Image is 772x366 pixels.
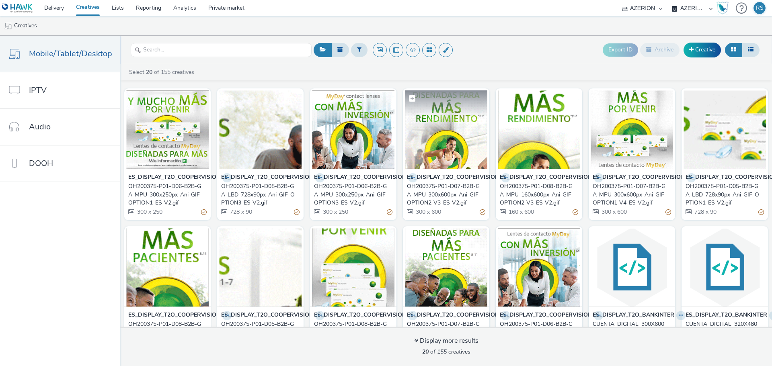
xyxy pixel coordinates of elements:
[29,84,47,96] span: IPTV
[725,43,742,57] button: Grid
[407,173,499,182] strong: ES_DISPLAY_T2O_COOPERVISION
[500,182,578,207] a: OH200375-P01-D08-B2B-GA-MPU-160x600px-Ani-GIF-OPTION2-V3-ES-V2.gif
[314,173,406,182] strong: ES_DISPLAY_T2O_COOPERVISION
[314,182,389,207] div: OH200375-P01-D06-B2B-GA-MPU-300x250px-Ani-GIF-OPTION3-ES-V2.gif
[128,182,207,207] a: OH200375-P01-D06-B2B-GA-MPU-300x250px-Ani-GIF-OPTION1-ES-V2.gif
[221,182,296,207] div: OH200375-P01-D05-B2B-GA-LBD-728x90px-Ani-GIF-OPTION3-ES-V2.gif
[128,68,197,76] a: Select of 155 creatives
[29,121,51,133] span: Audio
[29,157,53,169] span: DOOH
[415,208,441,216] span: 300 x 600
[686,320,761,328] div: CUENTA_DIGITAL_320X480
[128,182,203,207] div: OH200375-P01-D06-B2B-GA-MPU-300x250px-Ani-GIF-OPTION1-ES-V2.gif
[593,320,668,328] div: CUENTA_DIGITAL_300X600
[387,208,392,216] div: Partially valid
[294,208,300,216] div: Partially valid
[407,311,499,320] strong: ES_DISPLAY_T2O_COOPERVISION
[603,43,638,56] button: Export ID
[221,320,300,345] a: OH200375-P01-D05-B2B-GA-LBD-728x90px-Ani-GIF-OPTION2-ES-V2.gif
[201,208,207,216] div: Partially valid
[591,90,673,169] img: OH200375-P01-D07-B2B-GA-MPU-300x600px-Ani-GIF-OPTION1-V4-ES-V2.gif visual
[312,90,394,169] img: OH200375-P01-D06-B2B-GA-MPU-300x250px-Ani-GIF-OPTION3-ES-V2.gif visual
[601,208,627,216] span: 300 x 600
[500,320,578,345] a: OH200375-P01-D06-B2B-GA-MPU-300x250px-Ani-GIF-OPTION2-ES-V2.gif
[221,311,313,320] strong: ES_DISPLAY_T2O_COOPERVISION
[684,43,721,57] a: Creative
[686,320,764,328] a: CUENTA_DIGITAL_320X480
[128,320,207,345] a: OH200375-P01-D08-B2B-GA-MPU-160x600px-Ani-GIF-OPTION3-V3-ES-V2.gif
[314,320,392,345] a: OH200375-P01-D08-B2B-GA-MPU-160x600px-Ani-GIF-OPTION1-V3-ES-V2.gif
[593,173,685,182] strong: ES_DISPLAY_T2O_COOPERVISION
[573,208,578,216] div: Partially valid
[131,43,312,57] input: Search...
[314,311,406,320] strong: ES_DISPLAY_T2O_COOPERVISION
[500,173,592,182] strong: ES_DISPLAY_T2O_COOPERVISION
[758,208,764,216] div: Partially valid
[756,2,764,14] div: RS
[146,68,152,76] strong: 20
[480,208,485,216] div: Partially valid
[717,2,729,14] img: Hawk Academy
[686,311,767,320] strong: ES_DISPLAY_T2O_BANKINTER
[407,320,482,345] div: OH200375-P01-D07-B2B-GA-MPU-300x600px-Ani-GIF-OPTION3-V3-ES-V2.gif
[640,43,680,57] button: Archive
[407,182,485,207] a: OH200375-P01-D07-B2B-GA-MPU-300x600px-Ani-GIF-OPTION2-V3-ES-V2.gif
[128,311,220,320] strong: ES_DISPLAY_T2O_COOPERVISION
[593,182,668,207] div: OH200375-P01-D07-B2B-GA-MPU-300x600px-Ani-GIF-OPTION1-V4-ES-V2.gif
[322,208,348,216] span: 300 x 250
[508,208,534,216] span: 160 x 600
[686,182,764,207] a: OH200375-P01-D05-B2B-GA-LBD-728x90px-Ani-GIF-OPTION1-ES-V2.gif
[126,228,209,307] img: OH200375-P01-D08-B2B-GA-MPU-160x600px-Ani-GIF-OPTION3-V3-ES-V2.gif visual
[405,228,487,307] img: OH200375-P01-D07-B2B-GA-MPU-300x600px-Ani-GIF-OPTION3-V3-ES-V2.gif visual
[136,208,162,216] span: 300 x 250
[500,182,575,207] div: OH200375-P01-D08-B2B-GA-MPU-160x600px-Ani-GIF-OPTION2-V3-ES-V2.gif
[2,3,33,13] img: undefined Logo
[694,208,717,216] span: 728 x 90
[221,182,300,207] a: OH200375-P01-D05-B2B-GA-LBD-728x90px-Ani-GIF-OPTION3-ES-V2.gif
[742,43,760,57] button: Table
[221,173,313,182] strong: ES_DISPLAY_T2O_COOPERVISION
[422,348,470,356] span: of 155 creatives
[684,228,766,307] img: CUENTA_DIGITAL_320X480 visual
[500,320,575,345] div: OH200375-P01-D06-B2B-GA-MPU-300x250px-Ani-GIF-OPTION2-ES-V2.gif
[498,90,580,169] img: OH200375-P01-D08-B2B-GA-MPU-160x600px-Ani-GIF-OPTION2-V3-ES-V2.gif visual
[593,311,674,320] strong: ES_DISPLAY_T2O_BANKINTER
[422,348,429,356] strong: 20
[314,182,392,207] a: OH200375-P01-D06-B2B-GA-MPU-300x250px-Ani-GIF-OPTION3-ES-V2.gif
[498,228,580,307] img: OH200375-P01-D06-B2B-GA-MPU-300x250px-Ani-GIF-OPTION2-ES-V2.gif visual
[593,320,671,328] a: CUENTA_DIGITAL_300X600
[219,90,302,169] img: OH200375-P01-D05-B2B-GA-LBD-728x90px-Ani-GIF-OPTION3-ES-V2.gif visual
[128,320,203,345] div: OH200375-P01-D08-B2B-GA-MPU-160x600px-Ani-GIF-OPTION3-V3-ES-V2.gif
[686,182,761,207] div: OH200375-P01-D05-B2B-GA-LBD-728x90px-Ani-GIF-OPTION1-ES-V2.gif
[500,311,592,320] strong: ES_DISPLAY_T2O_COOPERVISION
[29,48,112,59] span: Mobile/Tablet/Desktop
[407,320,485,345] a: OH200375-P01-D07-B2B-GA-MPU-300x600px-Ani-GIF-OPTION3-V3-ES-V2.gif
[414,336,478,346] div: Display more results
[314,320,389,345] div: OH200375-P01-D08-B2B-GA-MPU-160x600px-Ani-GIF-OPTION1-V3-ES-V2.gif
[591,228,673,307] img: CUENTA_DIGITAL_300X600 visual
[407,182,482,207] div: OH200375-P01-D07-B2B-GA-MPU-300x600px-Ani-GIF-OPTION2-V3-ES-V2.gif
[4,22,12,30] img: mobile
[717,2,732,14] a: Hawk Academy
[229,208,252,216] span: 728 x 90
[593,182,671,207] a: OH200375-P01-D07-B2B-GA-MPU-300x600px-Ani-GIF-OPTION1-V4-ES-V2.gif
[665,208,671,216] div: Partially valid
[405,90,487,169] img: OH200375-P01-D07-B2B-GA-MPU-300x600px-Ani-GIF-OPTION2-V3-ES-V2.gif visual
[221,320,296,345] div: OH200375-P01-D05-B2B-GA-LBD-728x90px-Ani-GIF-OPTION2-ES-V2.gif
[684,90,766,169] img: OH200375-P01-D05-B2B-GA-LBD-728x90px-Ani-GIF-OPTION1-ES-V2.gif visual
[219,228,302,307] img: OH200375-P01-D05-B2B-GA-LBD-728x90px-Ani-GIF-OPTION2-ES-V2.gif visual
[312,228,394,307] img: OH200375-P01-D08-B2B-GA-MPU-160x600px-Ani-GIF-OPTION1-V3-ES-V2.gif visual
[128,173,220,182] strong: ES_DISPLAY_T2O_COOPERVISION
[126,90,209,169] img: OH200375-P01-D06-B2B-GA-MPU-300x250px-Ani-GIF-OPTION1-ES-V2.gif visual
